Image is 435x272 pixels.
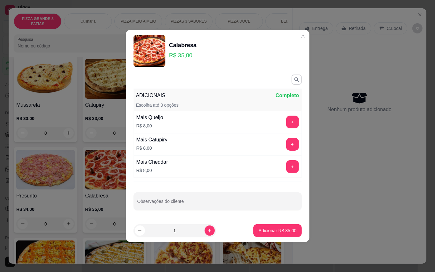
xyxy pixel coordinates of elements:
[258,227,296,234] p: Adicionar R$ 35,00
[136,136,168,144] div: Mais Catupiry
[169,41,197,50] div: Calabresa
[286,160,299,173] button: add
[169,51,197,60] p: R$ 35,00
[205,225,215,236] button: increase-product-quantity
[286,116,299,128] button: add
[136,167,168,174] p: R$ 8,00
[298,31,308,41] button: Close
[136,158,168,166] div: Mais Cheddar
[136,145,168,151] p: R$ 8,00
[136,114,163,121] div: Mais Queijo
[134,35,165,67] img: product-image
[136,102,179,108] p: Escolha até 3 opções
[135,225,145,236] button: decrease-product-quantity
[137,201,298,207] input: Observações do cliente
[136,92,165,99] p: ADICIONAIS
[253,224,301,237] button: Adicionar R$ 35,00
[136,123,163,129] p: R$ 8,00
[286,138,299,151] button: add
[276,92,299,99] p: Completo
